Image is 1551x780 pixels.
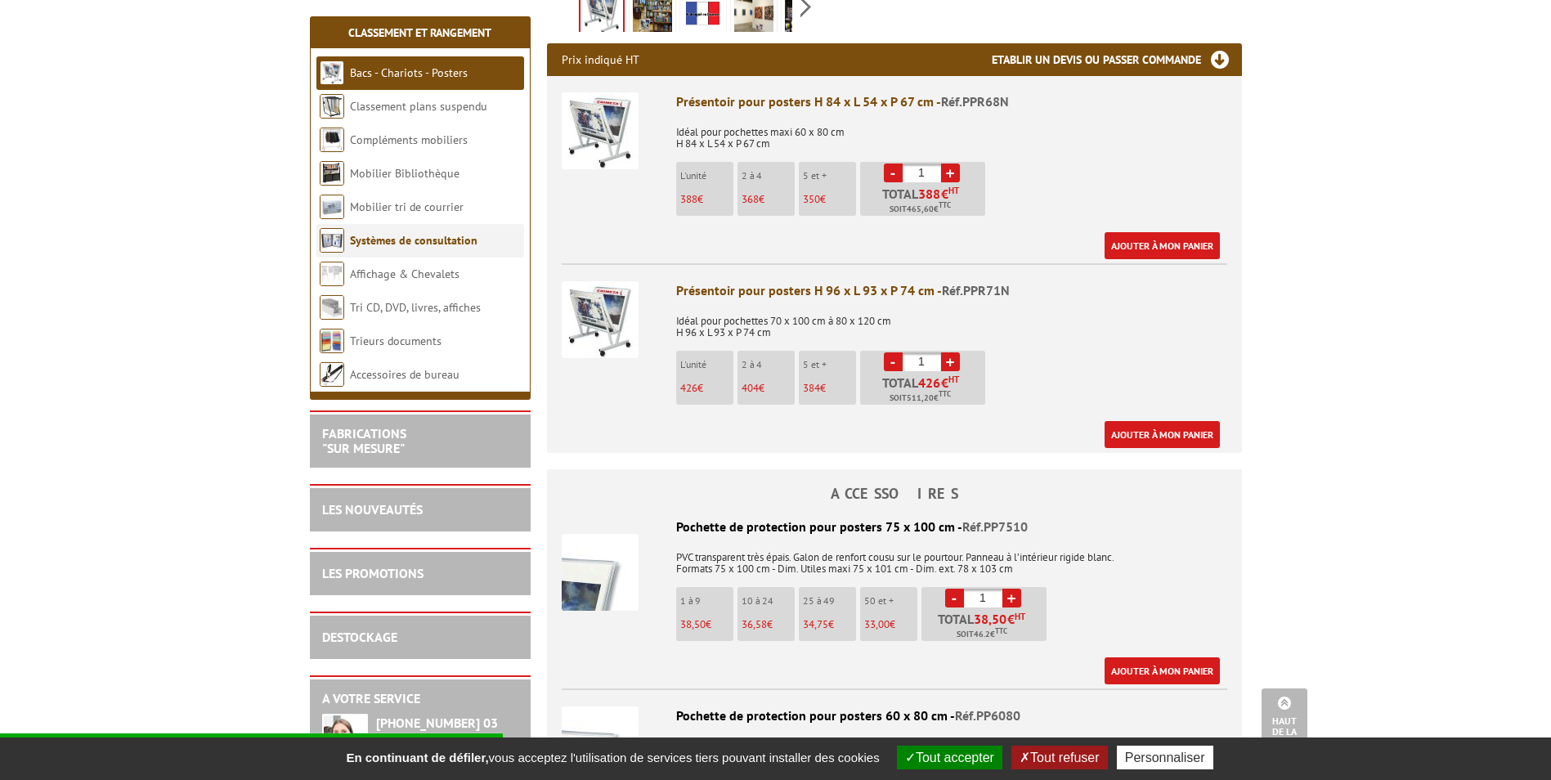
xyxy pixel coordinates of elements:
[941,93,1009,110] span: Réf.PPR68N
[350,99,487,114] a: Classement plans suspendu
[320,228,344,253] img: Systèmes de consultation
[803,595,856,607] p: 25 à 49
[350,65,468,80] a: Bacs - Chariots - Posters
[322,629,397,645] a: DESTOCKAGE
[338,751,887,764] span: vous acceptez l'utilisation de services tiers pouvant installer des cookies
[803,617,828,631] span: 34,75
[897,746,1002,769] button: Tout accepter
[1105,421,1220,448] a: Ajouter à mon panier
[680,192,697,206] span: 388
[803,170,856,182] p: 5 et +
[676,92,1227,111] div: Présentoir pour posters H 84 x L 54 x P 67 cm -
[864,376,985,405] p: Total
[742,619,795,630] p: €
[680,194,733,205] p: €
[742,192,759,206] span: 368
[350,132,468,147] a: Compléments mobiliers
[941,376,948,389] span: €
[350,199,464,214] a: Mobilier tri de courrier
[350,334,442,348] a: Trieurs documents
[322,692,518,706] h2: A votre service
[320,295,344,320] img: Tri CD, DVD, livres, affiches
[350,267,459,281] a: Affichage & Chevalets
[350,233,477,248] a: Systèmes de consultation
[742,617,767,631] span: 36,58
[346,751,488,764] strong: En continuant de défiler,
[864,619,917,630] p: €
[948,374,959,385] sup: HT
[1105,232,1220,259] a: Ajouter à mon panier
[680,619,733,630] p: €
[803,383,856,394] p: €
[974,612,1025,625] span: €
[562,729,1227,764] p: PVC transparent très épais. Galon de renfort cousu sur le pourtour. Panneau à l’intérieur rigide ...
[962,518,1028,535] span: Réf.PP7510
[907,203,934,216] span: 465,60
[562,534,639,611] img: Pochette de protection pour posters 75 x 100 cm
[742,170,795,182] p: 2 à 4
[350,166,459,181] a: Mobilier Bibliothèque
[974,628,990,641] span: 46.2
[974,612,1007,625] span: 38,50
[350,300,481,315] a: Tri CD, DVD, livres, affiches
[803,381,820,395] span: 384
[350,367,459,382] a: Accessoires de bureau
[562,92,639,169] img: Présentoir pour posters H 84 x L 54 x P 67 cm
[1262,688,1307,755] a: Haut de la page
[1011,746,1107,769] button: Tout refuser
[680,617,706,631] span: 38,50
[320,329,344,353] img: Trieurs documents
[803,194,856,205] p: €
[742,595,795,607] p: 10 à 24
[918,187,941,200] span: 388
[995,626,1007,635] sup: TTC
[562,706,1227,725] div: Pochette de protection pour posters 60 x 80 cm -
[676,281,1227,300] div: Présentoir pour posters H 96 x L 93 x P 74 cm -
[676,304,1227,338] p: Idéal pour pochettes 70 x 100 cm à 80 x 120 cm H 96 x L 93 x P 74 cm
[884,352,903,371] a: -
[864,617,890,631] span: 33,00
[680,595,733,607] p: 1 à 9
[992,43,1242,76] h3: Etablir un devis ou passer commande
[803,359,856,370] p: 5 et +
[1105,657,1220,684] a: Ajouter à mon panier
[322,425,406,456] a: FABRICATIONS"Sur Mesure"
[320,195,344,219] img: Mobilier tri de courrier
[742,383,795,394] p: €
[907,392,934,405] span: 511,20
[320,362,344,387] img: Accessoires de bureau
[322,714,368,778] img: widget-service.jpg
[742,194,795,205] p: €
[1015,611,1025,622] sup: HT
[680,381,697,395] span: 426
[320,161,344,186] img: Mobilier Bibliothèque
[562,518,1227,536] div: Pochette de protection pour posters 75 x 100 cm -
[322,501,423,518] a: LES NOUVEAUTÉS
[890,392,951,405] span: Soit €
[742,381,759,395] span: 404
[562,43,639,76] p: Prix indiqué HT
[939,200,951,209] sup: TTC
[942,282,1010,298] span: Réf.PPR71N
[945,589,964,607] a: -
[803,619,856,630] p: €
[676,115,1227,150] p: Idéal pour pochettes maxi 60 x 80 cm H 84 x L 54 x P 67 cm
[918,376,941,389] span: 426
[680,383,733,394] p: €
[957,628,1007,641] span: Soit €
[320,61,344,85] img: Bacs - Chariots - Posters
[320,94,344,119] img: Classement plans suspendu
[941,187,948,200] span: €
[884,164,903,182] a: -
[547,486,1242,502] h4: ACCESSOIRES
[926,612,1047,641] p: Total
[890,203,951,216] span: Soit €
[939,389,951,398] sup: TTC
[376,715,498,731] strong: [PHONE_NUMBER] 03
[742,359,795,370] p: 2 à 4
[1002,589,1021,607] a: +
[322,565,424,581] a: LES PROMOTIONS
[803,192,820,206] span: 350
[562,540,1227,575] p: PVC transparent très épais. Galon de renfort cousu sur le pourtour. Panneau à l’intérieur rigide ...
[680,170,733,182] p: L'unité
